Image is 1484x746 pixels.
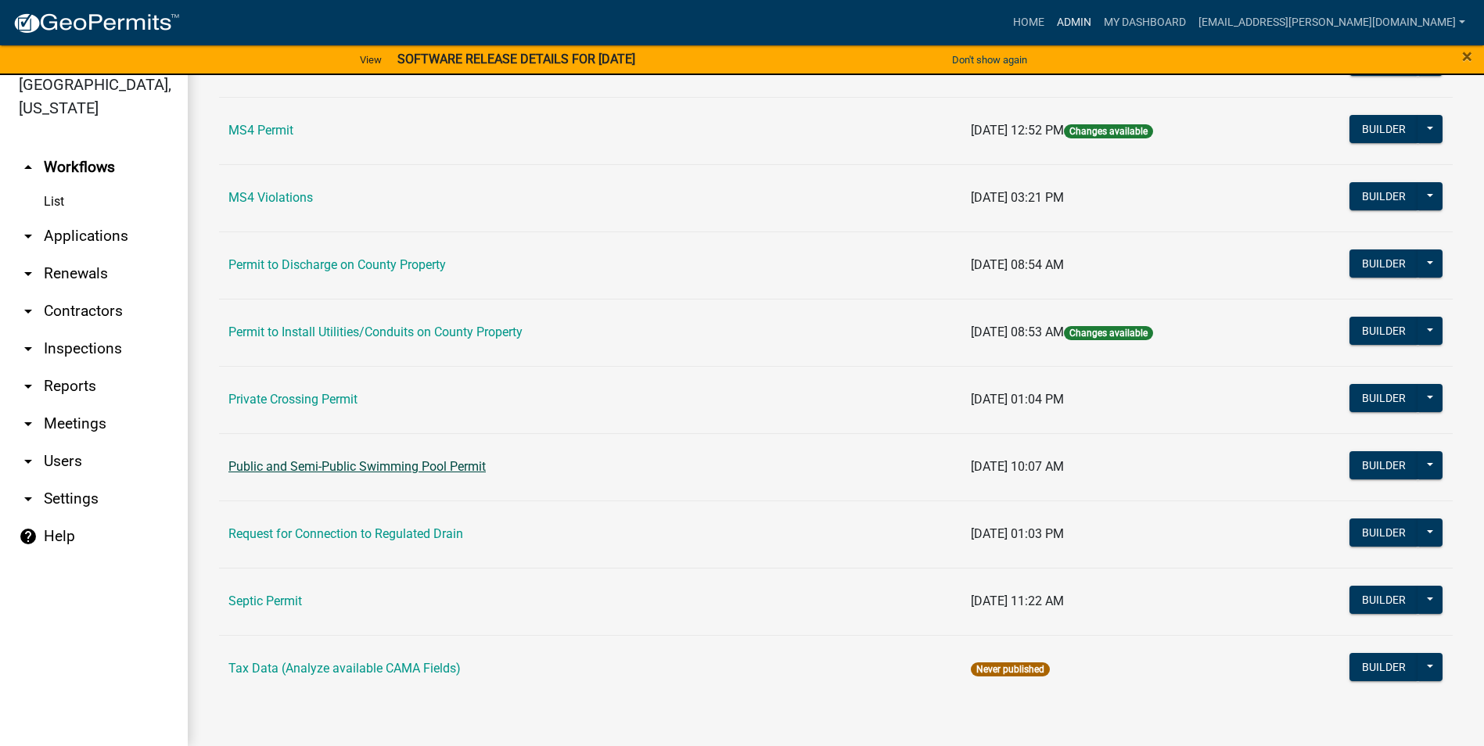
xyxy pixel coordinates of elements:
[971,662,1050,676] span: Never published
[1349,586,1418,614] button: Builder
[971,459,1064,474] span: [DATE] 10:07 AM
[19,377,38,396] i: arrow_drop_down
[228,325,523,339] a: Permit to Install Utilities/Conduits on County Property
[1349,249,1418,278] button: Builder
[971,392,1064,407] span: [DATE] 01:04 PM
[946,47,1033,73] button: Don't show again
[1064,124,1153,138] span: Changes available
[19,490,38,508] i: arrow_drop_down
[1064,326,1153,340] span: Changes available
[19,452,38,471] i: arrow_drop_down
[971,325,1064,339] span: [DATE] 08:53 AM
[228,392,358,407] a: Private Crossing Permit
[19,227,38,246] i: arrow_drop_down
[19,414,38,433] i: arrow_drop_down
[19,158,38,177] i: arrow_drop_up
[19,527,38,546] i: help
[228,190,313,205] a: MS4 Violations
[228,661,461,676] a: Tax Data (Analyze available CAMA Fields)
[228,257,446,272] a: Permit to Discharge on County Property
[1098,8,1192,38] a: My Dashboard
[228,459,486,474] a: Public and Semi-Public Swimming Pool Permit
[397,52,635,66] strong: SOFTWARE RELEASE DETAILS FOR [DATE]
[1462,45,1472,67] span: ×
[971,123,1064,138] span: [DATE] 12:52 PM
[1349,653,1418,681] button: Builder
[19,302,38,321] i: arrow_drop_down
[1349,451,1418,479] button: Builder
[971,526,1064,541] span: [DATE] 01:03 PM
[1192,8,1471,38] a: [EMAIL_ADDRESS][PERSON_NAME][DOMAIN_NAME]
[228,123,293,138] a: MS4 Permit
[1007,8,1051,38] a: Home
[971,190,1064,205] span: [DATE] 03:21 PM
[228,526,463,541] a: Request for Connection to Regulated Drain
[971,594,1064,608] span: [DATE] 11:22 AM
[1462,47,1472,66] button: Close
[1349,384,1418,412] button: Builder
[354,47,388,73] a: View
[1349,518,1418,547] button: Builder
[971,257,1064,272] span: [DATE] 08:54 AM
[1349,317,1418,345] button: Builder
[1349,182,1418,210] button: Builder
[1349,115,1418,143] button: Builder
[1051,8,1098,38] a: Admin
[19,339,38,358] i: arrow_drop_down
[228,594,302,608] a: Septic Permit
[19,264,38,283] i: arrow_drop_down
